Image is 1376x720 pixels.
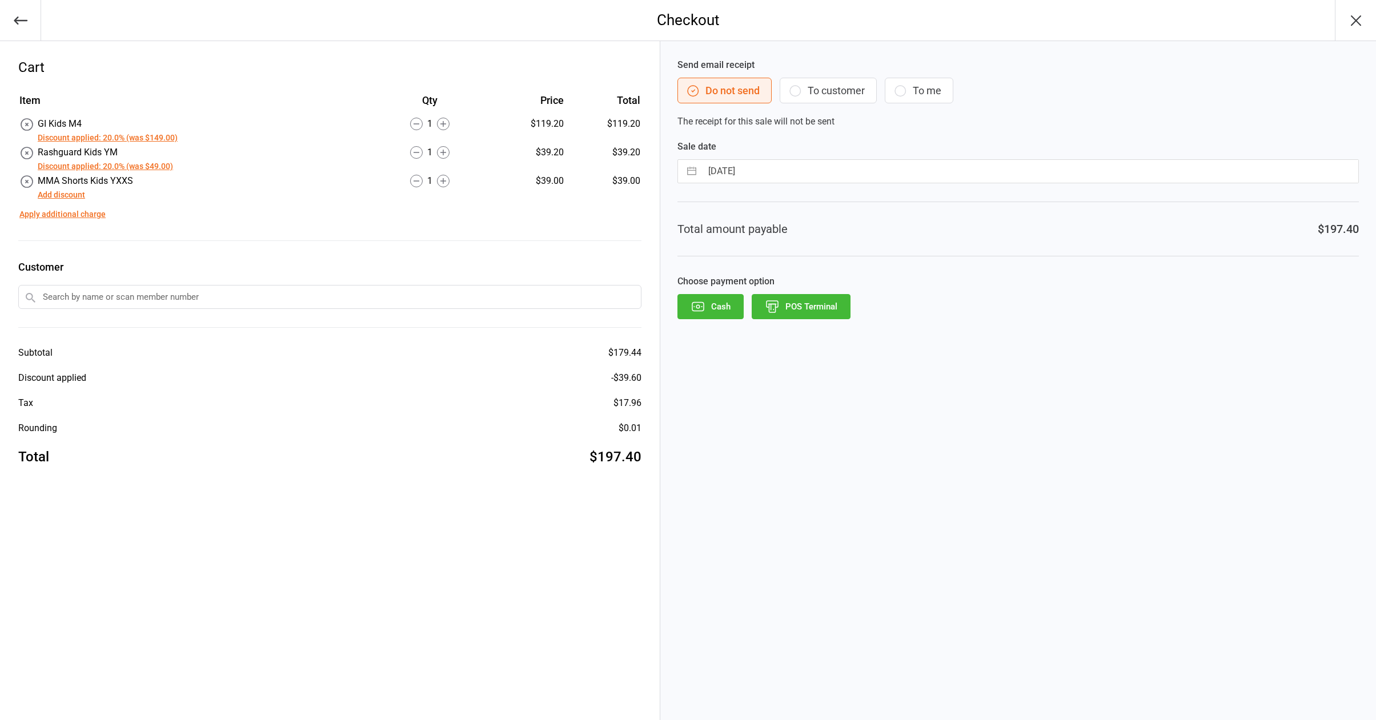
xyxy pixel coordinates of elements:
[568,92,641,116] th: Total
[487,117,564,131] div: $119.20
[38,118,82,129] span: GI Kids M4
[780,78,877,103] button: To customer
[18,285,641,309] input: Search by name or scan member number
[677,220,788,238] div: Total amount payable
[18,371,86,385] div: Discount applied
[611,371,641,385] div: - $39.60
[18,421,57,435] div: Rounding
[613,396,641,410] div: $17.96
[38,160,173,172] button: Discount applied: 20.0% (was $49.00)
[487,146,564,159] div: $39.20
[374,146,486,159] div: 1
[487,174,564,188] div: $39.00
[18,259,641,275] label: Customer
[677,275,1359,288] label: Choose payment option
[487,92,564,108] div: Price
[677,78,772,103] button: Do not send
[38,189,85,201] button: Add discount
[885,78,953,103] button: To me
[677,58,1359,128] div: The receipt for this sale will not be sent
[752,294,851,319] button: POS Terminal
[568,146,641,173] td: $39.20
[619,421,641,435] div: $0.01
[18,57,641,78] div: Cart
[608,346,641,360] div: $179.44
[677,294,744,319] button: Cash
[568,117,641,144] td: $119.20
[1318,220,1359,238] div: $197.40
[568,174,641,202] td: $39.00
[18,346,53,360] div: Subtotal
[18,447,49,467] div: Total
[38,147,118,158] span: Rashguard Kids YM
[38,175,133,186] span: MMA Shorts Kids YXXS
[374,174,486,188] div: 1
[19,208,106,220] button: Apply additional charge
[19,92,372,116] th: Item
[38,132,178,144] button: Discount applied: 20.0% (was $149.00)
[18,396,33,410] div: Tax
[677,140,1359,154] label: Sale date
[374,117,486,131] div: 1
[677,58,1359,72] label: Send email receipt
[589,447,641,467] div: $197.40
[374,92,486,116] th: Qty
